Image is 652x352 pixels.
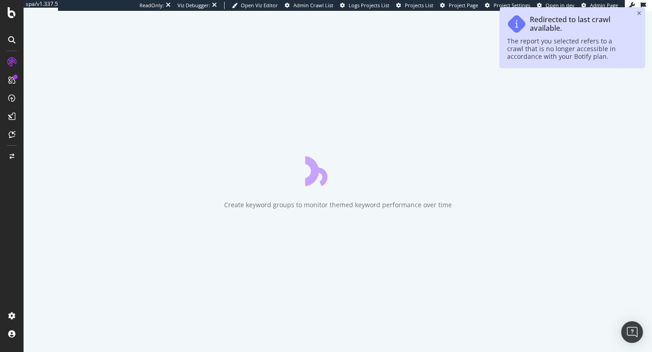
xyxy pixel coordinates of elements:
[285,2,333,9] a: Admin Crawl List
[546,2,575,9] span: Open in dev
[405,2,433,9] span: Projects List
[177,2,210,9] div: Viz Debugger:
[305,153,370,186] div: animation
[537,2,575,9] a: Open in dev
[530,15,628,33] div: Redirected to last crawl available.
[139,2,164,9] div: ReadOnly:
[241,2,278,9] span: Open Viz Editor
[293,2,333,9] span: Admin Crawl List
[440,2,478,9] a: Project Page
[507,37,628,60] div: The report you selected refers to a crawl that is no longer accessible in accordance with your Bo...
[494,2,530,9] span: Project Settings
[581,2,618,9] a: Admin Page
[449,2,478,9] span: Project Page
[349,2,389,9] span: Logs Projects List
[224,200,452,209] div: Create keyword groups to monitor themed keyword performance over time
[232,2,278,9] a: Open Viz Editor
[590,2,618,9] span: Admin Page
[396,2,433,9] a: Projects List
[621,321,643,343] div: Open Intercom Messenger
[340,2,389,9] a: Logs Projects List
[637,11,641,16] div: close toast
[485,2,530,9] a: Project Settings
